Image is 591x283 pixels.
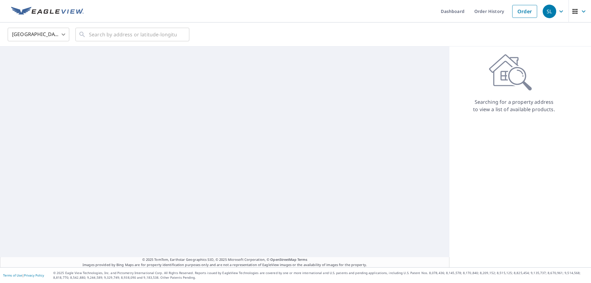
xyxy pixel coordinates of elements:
[24,273,44,277] a: Privacy Policy
[512,5,537,18] a: Order
[270,257,296,262] a: OpenStreetMap
[11,7,84,16] img: EV Logo
[3,273,44,277] p: |
[3,273,22,277] a: Terms of Use
[543,5,556,18] div: SL
[8,26,69,43] div: [GEOGRAPHIC_DATA]
[473,98,555,113] p: Searching for a property address to view a list of available products.
[53,271,588,280] p: © 2025 Eagle View Technologies, Inc. and Pictometry International Corp. All Rights Reserved. Repo...
[89,26,177,43] input: Search by address or latitude-longitude
[297,257,308,262] a: Terms
[142,257,308,262] span: © 2025 TomTom, Earthstar Geographics SIO, © 2025 Microsoft Corporation, ©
